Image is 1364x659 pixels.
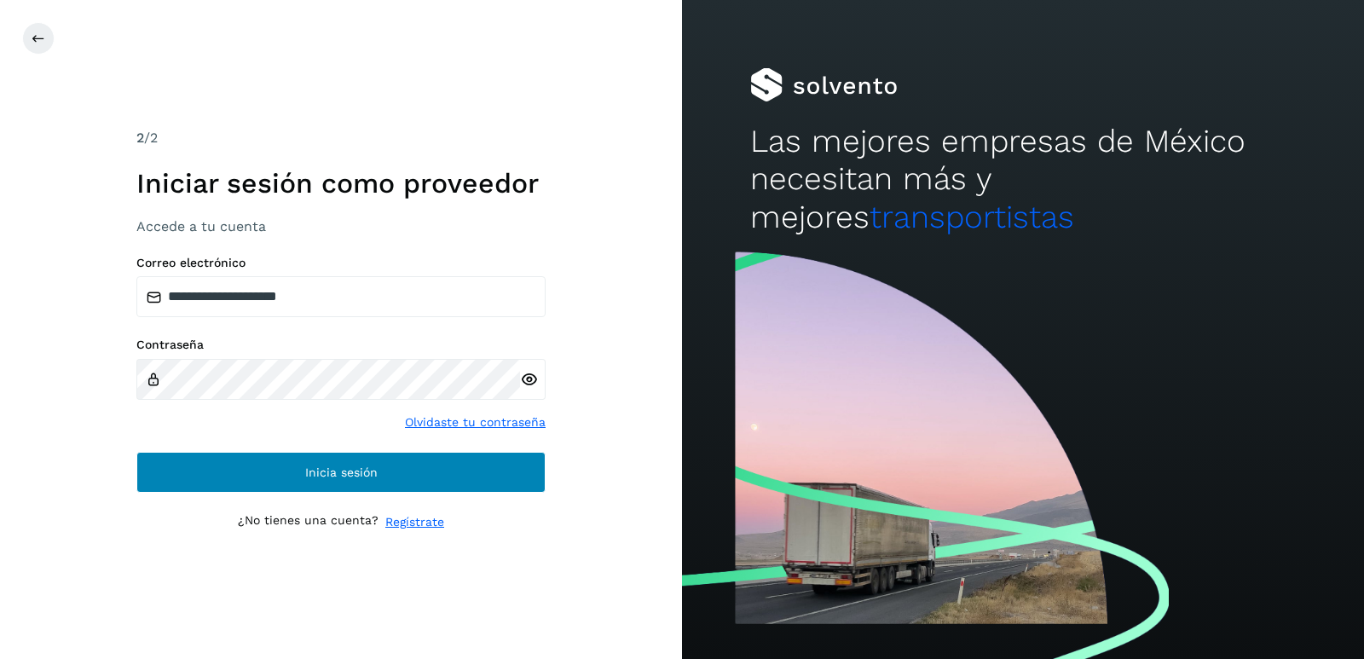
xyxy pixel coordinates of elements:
label: Correo electrónico [136,256,546,270]
div: /2 [136,128,546,148]
span: 2 [136,130,144,146]
span: transportistas [870,199,1074,235]
p: ¿No tienes una cuenta? [238,513,379,531]
h1: Iniciar sesión como proveedor [136,167,546,199]
span: Inicia sesión [305,466,378,478]
button: Inicia sesión [136,452,546,493]
h2: Las mejores empresas de México necesitan más y mejores [750,123,1296,236]
a: Regístrate [385,513,444,531]
a: Olvidaste tu contraseña [405,413,546,431]
h3: Accede a tu cuenta [136,218,546,234]
label: Contraseña [136,338,546,352]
